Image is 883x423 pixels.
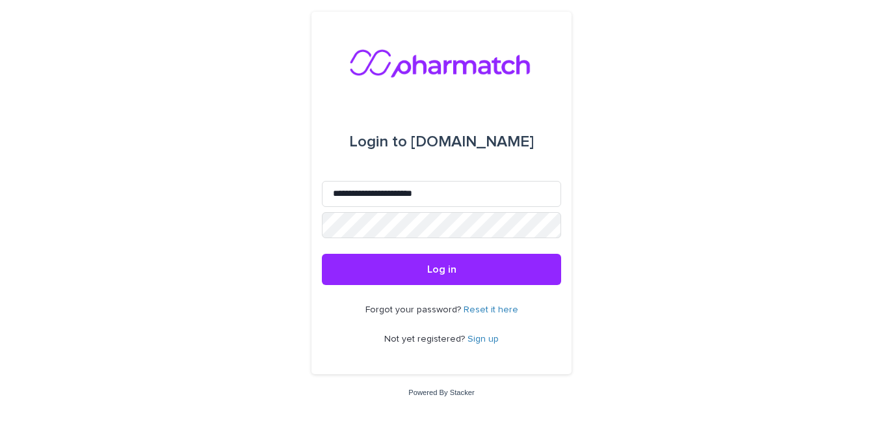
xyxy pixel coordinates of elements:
[365,305,464,314] span: Forgot your password?
[322,254,561,285] button: Log in
[408,389,474,396] a: Powered By Stacker
[349,134,407,150] span: Login to
[349,43,534,82] img: nMxkRIEURaCxZB0ULbfH
[464,305,518,314] a: Reset it here
[468,334,499,344] a: Sign up
[349,124,534,160] div: [DOMAIN_NAME]
[427,264,456,275] span: Log in
[384,334,468,344] span: Not yet registered?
